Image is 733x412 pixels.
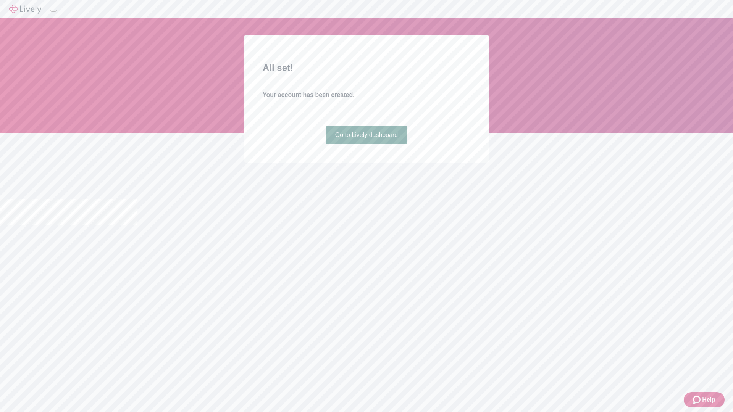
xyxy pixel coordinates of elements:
[693,395,702,404] svg: Zendesk support icon
[263,90,470,100] h4: Your account has been created.
[326,126,407,144] a: Go to Lively dashboard
[702,395,715,404] span: Help
[263,61,470,75] h2: All set!
[9,5,41,14] img: Lively
[684,392,725,407] button: Zendesk support iconHelp
[50,10,57,12] button: Log out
